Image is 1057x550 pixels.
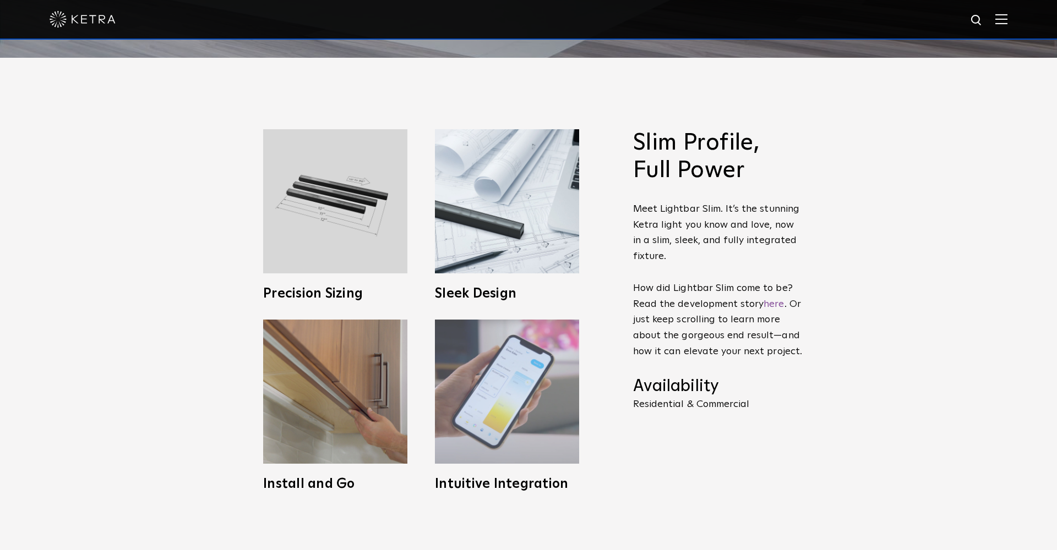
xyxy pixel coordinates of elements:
img: Hamburger%20Nav.svg [995,14,1007,24]
h3: Sleek Design [435,287,579,300]
img: L30_SystemIntegration [435,320,579,464]
h3: Install and Go [263,477,407,491]
h3: Intuitive Integration [435,477,579,491]
img: search icon [970,14,984,28]
img: L30_Custom_Length_Black-2 [263,129,407,273]
p: Residential & Commercial [633,399,804,409]
h4: Availability [633,376,804,397]
p: Meet Lightbar Slim. It’s the stunning Ketra light you know and love, now in a slim, sleek, and fu... [633,201,804,360]
h3: Precision Sizing [263,287,407,300]
img: ketra-logo-2019-white [50,11,116,28]
h2: Slim Profile, Full Power [633,129,804,185]
a: here [764,299,784,309]
img: LS0_Easy_Install [263,320,407,464]
img: L30_SlimProfile [435,129,579,273]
